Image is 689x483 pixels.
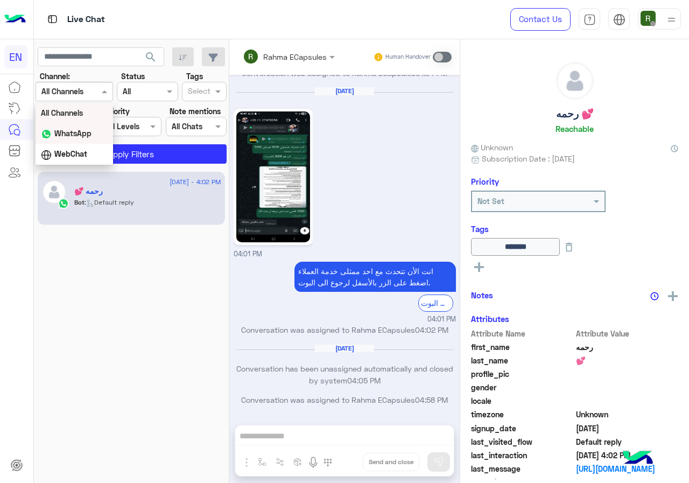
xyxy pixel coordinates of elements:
a: tab [579,8,600,31]
h5: رحمه 💕 [74,187,103,196]
span: null [576,382,679,393]
span: last_interaction [471,450,574,461]
div: الرجوع الى البوت [418,295,453,311]
label: Note mentions [170,106,221,117]
img: add [668,291,678,301]
img: Logo [4,8,26,31]
span: first_name [471,341,574,353]
img: tab [583,13,596,26]
span: 2025-08-12T13:02:05.076Z [576,450,679,461]
img: tab [613,13,625,26]
span: 04:01 PM [234,250,262,258]
p: Conversation was assigned to Rahma ECapsules [234,324,456,335]
h6: Notes [471,290,493,300]
span: [DATE] - 4:02 PM [170,177,221,187]
span: 2024-03-09T14:54:01.384Z [576,423,679,434]
span: gender [471,382,574,393]
button: Send and close [363,453,419,471]
span: search [144,51,157,64]
span: signup_date [471,423,574,434]
span: Attribute Name [471,328,574,339]
img: defaultAdmin.png [42,180,66,204]
img: WebChat [41,150,52,160]
span: رحمه [576,341,679,353]
b: WhatsApp [54,129,92,138]
span: 04:05 PM [347,376,381,385]
div: EN [4,45,27,68]
button: search [138,47,164,71]
span: Attribute Value [576,328,679,339]
img: WhatsApp [41,129,52,139]
p: Conversation was assigned to Rahma ECapsules [234,394,456,405]
span: 01:34 PM [416,68,447,78]
span: locale [471,395,574,407]
span: last_name [471,355,574,366]
img: WhatsApp [58,198,69,209]
label: Priority [105,106,130,117]
small: Human Handover [385,53,431,61]
span: null [576,395,679,407]
img: 1293241735542049.jpg [236,111,310,242]
b: All Channels [41,108,83,117]
a: [URL][DOMAIN_NAME] [576,463,679,474]
span: last_message [471,463,574,474]
span: 04:02 PM [415,325,448,334]
img: profile [665,13,678,26]
span: 04:58 PM [415,395,448,404]
img: defaultAdmin.png [557,62,593,99]
img: userImage [641,11,656,26]
label: Status [121,71,145,82]
label: Channel: [40,71,70,82]
h6: [DATE] [315,345,374,352]
span: Default reply [576,436,679,447]
div: Select [186,85,210,99]
span: Bot [74,198,85,206]
span: timezone [471,409,574,420]
img: notes [650,292,659,300]
h6: Reachable [556,124,594,134]
a: Contact Us [510,8,571,31]
span: 04:01 PM [427,314,456,325]
h6: Tags [471,224,678,234]
span: Unknown [576,409,679,420]
h6: [DATE] [315,87,374,95]
span: : Default reply [85,198,134,206]
span: last_visited_flow [471,436,574,447]
h6: Priority [471,177,499,186]
img: hulul-logo.png [619,440,657,478]
p: Conversation has been unassigned automatically and closed by system [234,363,456,386]
span: 💕 [576,355,679,366]
button: Apply Filters [36,144,227,164]
span: profile_pic [471,368,574,380]
img: tab [46,12,59,26]
h6: Attributes [471,314,509,324]
ng-dropdown-panel: Options list [36,103,113,164]
span: Unknown [471,142,513,153]
label: Tags [186,71,203,82]
h5: رحمه 💕 [556,108,594,120]
span: Subscription Date : [DATE] [482,153,575,164]
p: Live Chat [67,12,105,27]
b: WebChat [54,149,87,158]
p: 12/8/2025, 4:01 PM [294,262,456,292]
